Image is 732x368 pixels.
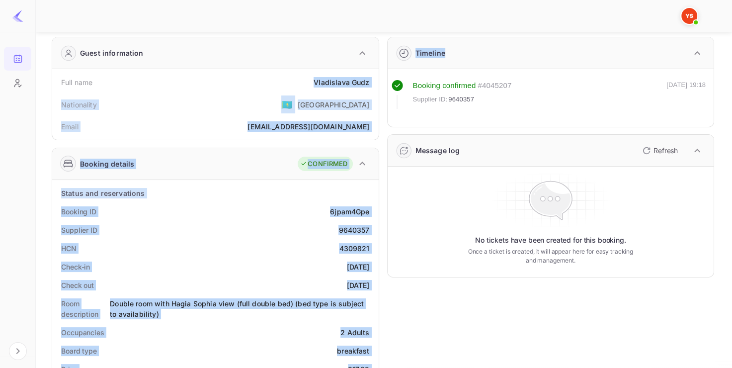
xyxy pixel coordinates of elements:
div: Vladislava Gudz [314,77,369,88]
span: United States [281,95,293,113]
a: Bookings [4,47,31,70]
div: Status and reservations [61,188,145,198]
div: Guest information [80,48,144,58]
div: [DATE] [347,262,370,272]
div: 4309821 [339,243,369,254]
div: CONFIRMED [300,159,347,169]
div: Check-in [61,262,90,272]
div: Nationality [61,99,97,110]
p: Refresh [653,145,678,156]
div: breakfast [337,346,369,356]
div: HCN [61,243,77,254]
div: Booking confirmed [413,80,476,92]
div: Message log [415,145,460,156]
p: Once a ticket is created, it will appear here for easy tracking and management. [463,247,638,265]
div: Board type [61,346,97,356]
div: 9640357 [338,225,369,235]
div: Booking details [80,159,134,169]
div: Double room with Hagia Sophia view (full double bed) (bed type is subject to availability) [110,298,369,319]
button: Refresh [637,143,682,159]
div: Supplier ID [61,225,97,235]
div: Booking ID [61,206,96,217]
div: [EMAIL_ADDRESS][DOMAIN_NAME] [247,121,369,132]
img: Yandex Support [681,8,697,24]
div: Email [61,121,79,132]
div: Timeline [415,48,445,58]
p: No tickets have been created for this booking. [475,235,626,245]
div: # 4045207 [478,80,511,92]
button: Expand navigation [9,342,27,360]
div: Full name [61,77,92,88]
div: 6jpam4Gpe [330,206,369,217]
a: Customers [4,71,31,94]
div: Occupancies [61,327,104,338]
div: Room description [61,298,110,319]
div: [DATE] 19:18 [666,80,706,109]
div: 2 Adults [340,327,369,338]
span: Supplier ID: [413,94,448,104]
img: LiteAPI [12,10,24,22]
div: [GEOGRAPHIC_DATA] [298,99,370,110]
div: [DATE] [347,280,370,290]
div: Check out [61,280,94,290]
span: 9640357 [448,94,474,104]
